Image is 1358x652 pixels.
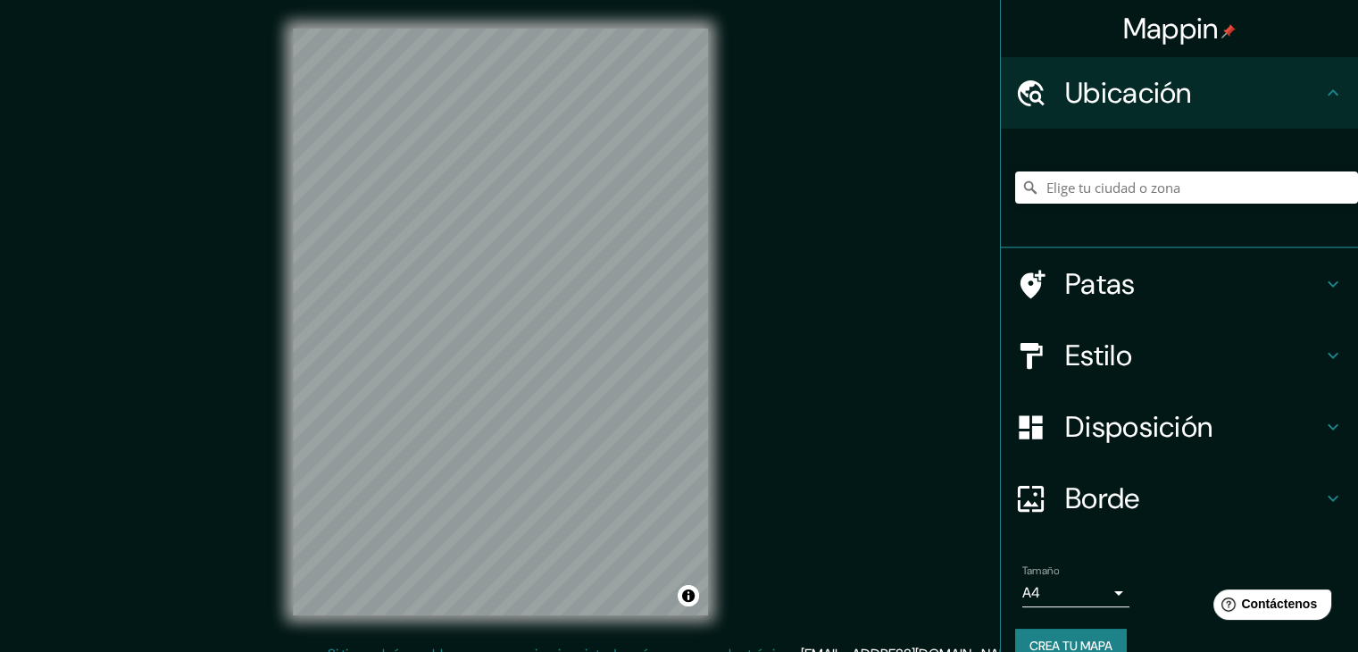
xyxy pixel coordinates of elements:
div: A4 [1022,579,1129,607]
font: Disposición [1065,408,1212,446]
font: Mappin [1123,10,1219,47]
div: Estilo [1001,320,1358,391]
button: Activar o desactivar atribución [678,585,699,606]
img: pin-icon.png [1221,24,1236,38]
font: Patas [1065,265,1136,303]
font: Borde [1065,480,1140,517]
font: Ubicación [1065,74,1192,112]
div: Borde [1001,463,1358,534]
font: Estilo [1065,337,1132,374]
canvas: Mapa [293,29,708,615]
div: Ubicación [1001,57,1358,129]
font: Tamaño [1022,564,1059,578]
font: A4 [1022,583,1040,602]
input: Elige tu ciudad o zona [1015,171,1358,204]
div: Patas [1001,248,1358,320]
iframe: Lanzador de widgets de ayuda [1199,582,1338,632]
div: Disposición [1001,391,1358,463]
